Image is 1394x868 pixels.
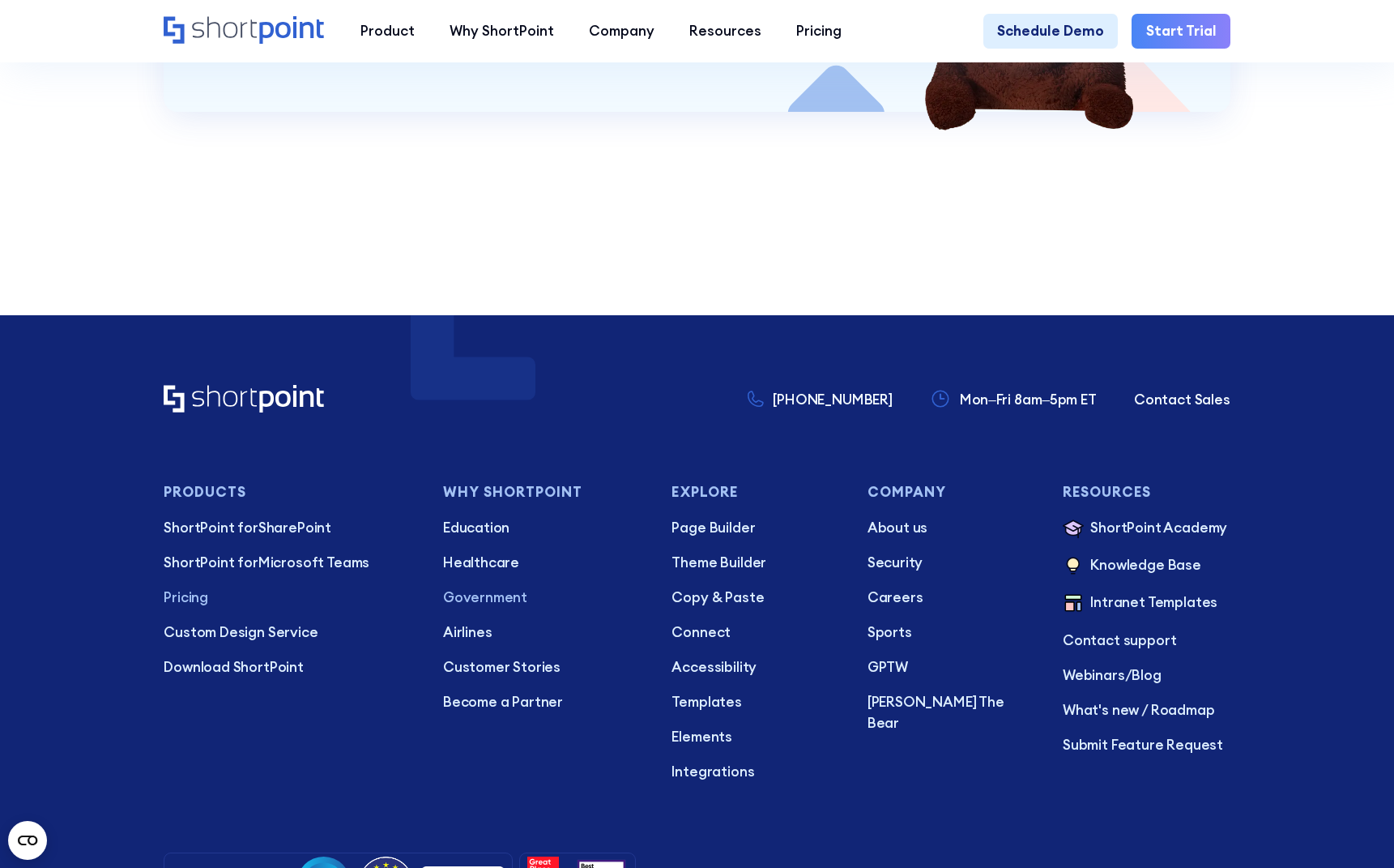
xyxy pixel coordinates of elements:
[343,14,433,49] a: Product
[671,588,839,609] a: Copy & Paste
[796,21,842,42] div: Pricing
[868,518,1035,539] a: About us
[689,21,761,42] div: Resources
[671,762,839,783] a: Integrations
[1063,735,1230,756] a: Submit Feature Request
[1090,592,1217,616] p: Intranet Templates
[589,21,654,42] div: Company
[164,553,415,574] a: ShortPoint forMicrosoft Teams
[671,657,839,678] a: Accessibility
[1063,665,1230,686] p: /
[1063,592,1230,616] a: Intranet Templates
[671,622,839,644] a: Connect
[164,657,415,678] a: Download ShortPoint
[443,588,644,609] a: Government
[443,657,644,678] a: Customer Stories
[164,518,415,539] a: ShortPoint forSharePoint
[443,518,644,539] a: Education
[164,16,326,47] a: Home
[1132,666,1161,684] a: Blog
[164,485,415,500] h3: Products
[671,553,839,574] a: Theme Builder
[443,622,644,644] a: Airlines
[868,692,1035,734] a: [PERSON_NAME] The Bear
[868,657,1035,678] a: GPTW
[572,14,672,49] a: Company
[164,554,258,571] span: ShortPoint for
[1063,666,1125,684] a: Webinars
[1134,390,1230,411] a: Contact Sales
[1063,631,1230,652] a: Contact support
[164,622,415,644] a: Custom Design Service
[868,588,1035,609] a: Careers
[443,692,644,713] a: Become a Partner
[164,588,415,609] a: Pricing
[1063,555,1230,579] a: Knowledge Base
[1063,518,1230,541] a: ShortPoint Academy
[671,692,839,713] a: Templates
[983,14,1118,49] a: Schedule Demo
[672,14,779,49] a: Resources
[748,390,893,411] a: [PHONE_NUMBER]
[773,390,893,411] p: [PHONE_NUMBER]
[1063,700,1230,721] a: What's new / Roadmap
[1090,555,1201,579] p: Knowledge Base
[450,21,554,42] div: Why ShortPoint
[164,519,258,537] span: ShortPoint for
[1102,680,1394,868] iframe: Chat Widget
[8,821,47,860] button: Open CMP widget
[164,518,415,539] p: SharePoint
[433,14,572,49] a: Why ShortPoint
[779,14,859,49] a: Pricing
[1090,518,1227,541] p: ShortPoint Academy
[164,385,326,416] a: Home
[443,485,644,500] h3: Why Shortpoint
[671,485,839,500] h3: Explore
[164,553,415,574] p: Microsoft Teams
[1063,485,1230,500] h3: Resources
[360,21,415,42] div: Product
[868,622,1035,644] a: Sports
[960,390,1097,411] p: Mon–Fri 8am–5pm ET
[671,727,839,748] a: Elements
[443,553,644,574] a: Healthcare
[1132,14,1230,49] a: Start Trial
[868,553,1035,574] a: Security
[868,485,1035,500] h3: Company
[671,518,839,539] a: Page Builder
